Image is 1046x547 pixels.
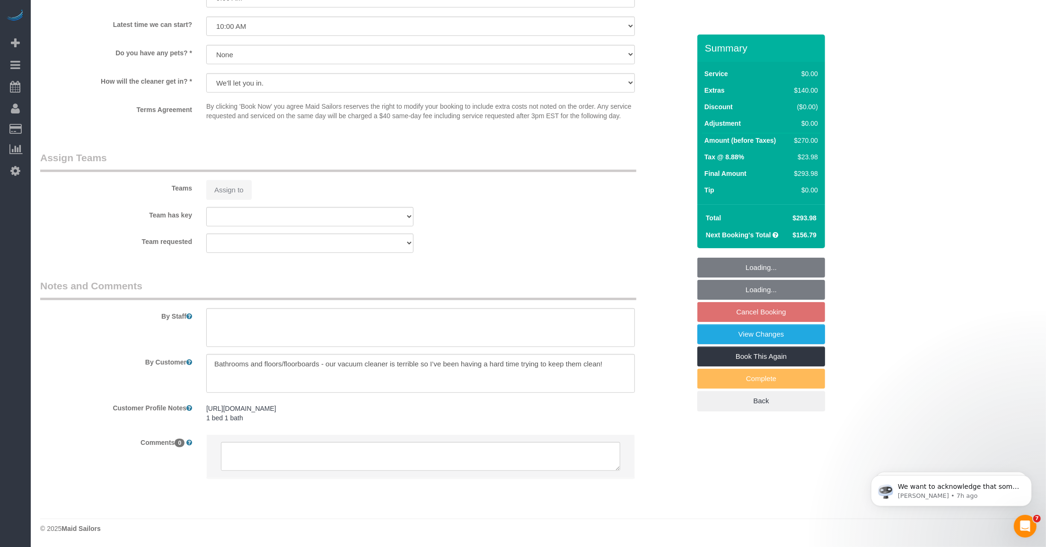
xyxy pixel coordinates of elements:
label: Comments [33,434,199,447]
strong: Total [706,214,721,222]
label: Service [704,69,728,78]
legend: Notes and Comments [40,279,636,300]
img: Automaid Logo [6,9,25,23]
span: We want to acknowledge that some users may be experiencing lag or slower performance in our softw... [41,27,163,157]
label: Extras [704,86,725,95]
div: $0.00 [791,69,818,78]
h3: Summary [705,43,820,53]
a: View Changes [697,324,825,344]
label: Adjustment [704,119,741,128]
label: Customer Profile Notes [33,400,199,413]
span: 0 [175,439,185,447]
label: Latest time we can start? [33,17,199,29]
label: Teams [33,180,199,193]
label: Final Amount [704,169,747,178]
label: Terms Agreement [33,102,199,114]
label: Team requested [33,234,199,246]
div: © 2025 [40,524,1037,533]
span: 7 [1033,515,1041,522]
div: $270.00 [791,136,818,145]
iframe: Intercom live chat [1014,515,1037,538]
legend: Assign Teams [40,151,636,172]
pre: [URL][DOMAIN_NAME] 1 bed 1 bath [206,404,635,423]
label: How will the cleaner get in? * [33,73,199,86]
iframe: Intercom notifications message [857,455,1046,521]
a: Book This Again [697,347,825,366]
label: Amount (before Taxes) [704,136,776,145]
div: $140.00 [791,86,818,95]
strong: Next Booking's Total [706,231,771,239]
p: Message from Ellie, sent 7h ago [41,36,163,45]
label: Tip [704,185,714,195]
label: Discount [704,102,733,112]
div: $0.00 [791,119,818,128]
label: By Staff [33,308,199,321]
a: Back [697,391,825,411]
span: $156.79 [792,231,817,239]
div: $23.98 [791,152,818,162]
span: $293.98 [792,214,817,222]
label: Do you have any pets? * [33,45,199,58]
label: Tax @ 8.88% [704,152,744,162]
strong: Maid Sailors [62,525,100,532]
label: Team has key [33,207,199,220]
div: $0.00 [791,185,818,195]
label: By Customer [33,354,199,367]
div: ($0.00) [791,102,818,112]
div: $293.98 [791,169,818,178]
p: By clicking 'Book Now' you agree Maid Sailors reserves the right to modify your booking to includ... [206,102,635,121]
